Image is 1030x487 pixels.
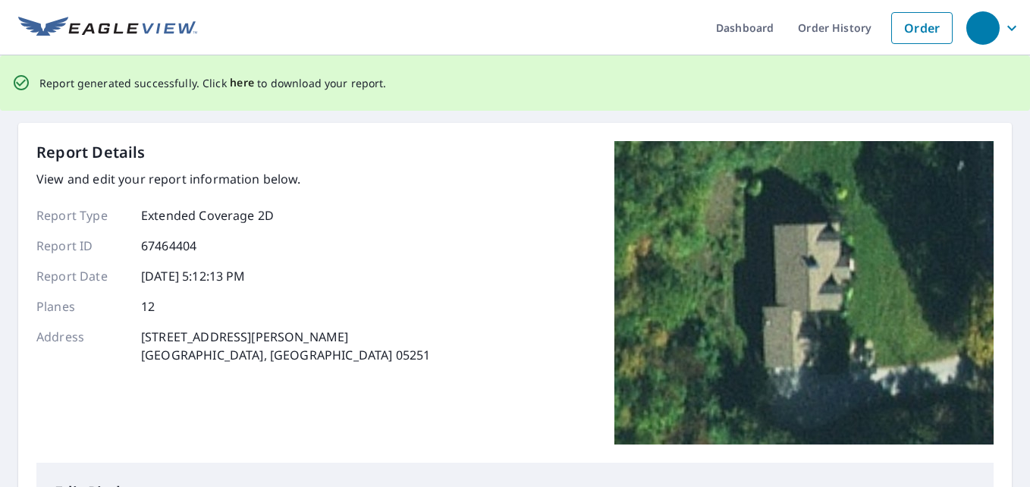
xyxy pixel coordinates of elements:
[141,328,430,364] p: [STREET_ADDRESS][PERSON_NAME] [GEOGRAPHIC_DATA], [GEOGRAPHIC_DATA] 05251
[36,170,430,188] p: View and edit your report information below.
[36,267,127,285] p: Report Date
[36,141,146,164] p: Report Details
[230,74,255,93] button: here
[141,297,155,316] p: 12
[141,267,246,285] p: [DATE] 5:12:13 PM
[141,237,196,255] p: 67464404
[36,297,127,316] p: Planes
[36,328,127,364] p: Address
[39,74,387,93] p: Report generated successfully. Click to download your report.
[891,12,953,44] a: Order
[614,141,994,445] img: Top image
[36,206,127,225] p: Report Type
[36,237,127,255] p: Report ID
[18,17,197,39] img: EV Logo
[141,206,274,225] p: Extended Coverage 2D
